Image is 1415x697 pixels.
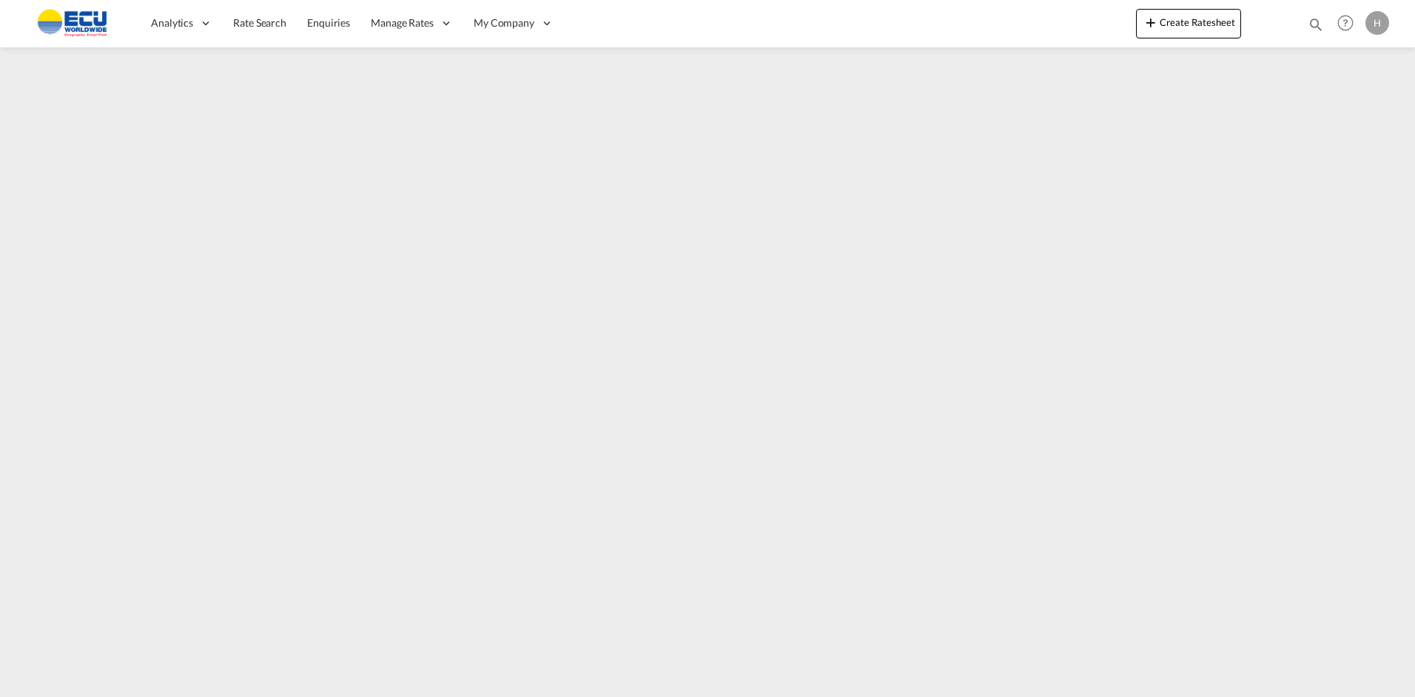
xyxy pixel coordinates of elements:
span: Rate Search [233,16,286,29]
div: Help [1333,10,1365,37]
div: H [1365,11,1389,35]
img: 6cccb1402a9411edb762cf9624ab9cda.png [22,7,122,40]
span: Help [1333,10,1358,36]
span: Enquiries [307,16,350,29]
span: My Company [474,16,534,30]
span: Analytics [151,16,193,30]
span: Manage Rates [371,16,434,30]
div: icon-magnify [1308,16,1324,38]
button: icon-plus 400-fgCreate Ratesheet [1136,9,1241,38]
md-icon: icon-plus 400-fg [1142,13,1160,31]
md-icon: icon-magnify [1308,16,1324,33]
